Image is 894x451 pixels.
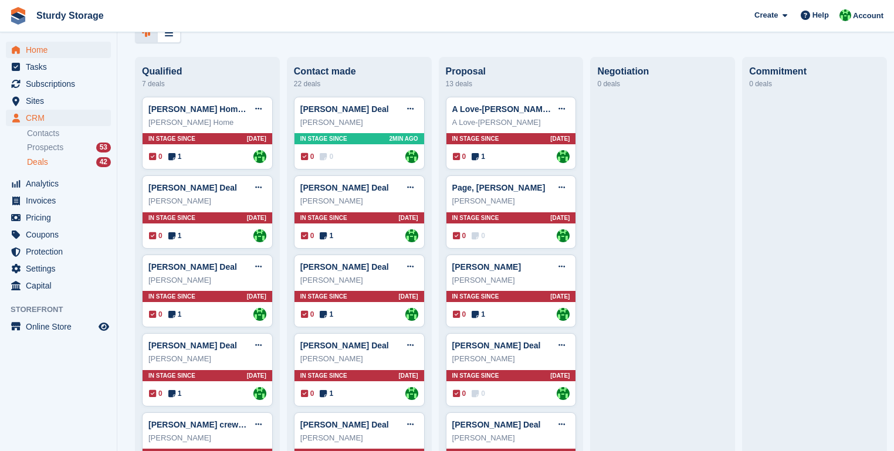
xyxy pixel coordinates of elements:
a: [PERSON_NAME] Deal [452,341,541,350]
a: [PERSON_NAME] Deal [148,183,237,192]
div: [PERSON_NAME] [148,353,266,365]
a: Deals 42 [27,156,111,168]
span: Storefront [11,304,117,316]
img: Simon Sturdy [405,308,418,321]
span: [DATE] [398,213,418,222]
span: In stage since [452,213,499,222]
a: menu [6,76,111,92]
span: 0 [149,388,162,399]
span: 1 [320,230,333,241]
a: [PERSON_NAME] [452,262,521,272]
img: Simon Sturdy [253,229,266,242]
img: Simon Sturdy [557,308,570,321]
img: Simon Sturdy [405,229,418,242]
span: Account [853,10,883,22]
div: [PERSON_NAME] [300,195,418,207]
div: Negotiation [597,66,728,77]
span: In stage since [148,371,195,380]
div: 7 deals [142,77,273,91]
div: 53 [96,143,111,152]
span: 0 [301,309,314,320]
div: [PERSON_NAME] [452,274,570,286]
a: menu [6,192,111,209]
img: Simon Sturdy [253,387,266,400]
span: 1 [168,151,182,162]
div: [PERSON_NAME] [300,117,418,128]
span: Prospects [27,142,63,153]
span: In stage since [148,134,195,143]
span: 0 [453,151,466,162]
a: menu [6,209,111,226]
a: [PERSON_NAME] Deal [300,341,389,350]
span: [DATE] [247,213,266,222]
span: Sites [26,93,96,109]
a: Contacts [27,128,111,139]
span: [DATE] [550,292,570,301]
div: Contact made [294,66,425,77]
span: 0 [453,230,466,241]
a: [PERSON_NAME] Deal [148,341,237,350]
div: [PERSON_NAME] [452,353,570,365]
div: [PERSON_NAME] [148,274,266,286]
span: Analytics [26,175,96,192]
span: In stage since [300,292,347,301]
div: [PERSON_NAME] [148,432,266,444]
a: menu [6,59,111,75]
span: Settings [26,260,96,277]
span: 0 [472,388,485,399]
a: [PERSON_NAME] Home Deal [148,104,262,114]
span: [DATE] [247,371,266,380]
img: Simon Sturdy [557,387,570,400]
span: [DATE] [247,134,266,143]
span: In stage since [148,213,195,222]
a: [PERSON_NAME] Deal [300,420,389,429]
a: Simon Sturdy [405,150,418,163]
a: [PERSON_NAME] Deal [300,262,389,272]
img: Simon Sturdy [405,387,418,400]
a: Prospects 53 [27,141,111,154]
span: 1 [168,309,182,320]
a: menu [6,318,111,335]
img: Simon Sturdy [253,150,266,163]
a: [PERSON_NAME] Deal [300,104,389,114]
span: 0 [320,151,333,162]
div: [PERSON_NAME] [452,432,570,444]
span: [DATE] [550,134,570,143]
span: 0 [301,230,314,241]
span: 0 [149,151,162,162]
span: 1 [472,151,485,162]
div: [PERSON_NAME] [300,353,418,365]
span: 0 [149,309,162,320]
span: 1 [320,388,333,399]
a: [PERSON_NAME] Deal [452,420,541,429]
span: [DATE] [398,371,418,380]
span: In stage since [452,371,499,380]
span: 1 [320,309,333,320]
img: stora-icon-8386f47178a22dfd0bd8f6a31ec36ba5ce8667c1dd55bd0f319d3a0aa187defe.svg [9,7,27,25]
span: 2MIN AGO [390,134,418,143]
a: Page, [PERSON_NAME] [452,183,546,192]
span: 0 [301,388,314,399]
a: [PERSON_NAME] Deal [300,183,389,192]
span: [DATE] [398,292,418,301]
span: In stage since [148,292,195,301]
a: menu [6,110,111,126]
div: [PERSON_NAME] [300,274,418,286]
span: Tasks [26,59,96,75]
a: menu [6,243,111,260]
div: Commitment [749,66,880,77]
span: In stage since [300,134,347,143]
span: Subscriptions [26,76,96,92]
span: Home [26,42,96,58]
span: Capital [26,277,96,294]
img: Simon Sturdy [557,150,570,163]
div: [PERSON_NAME] Home [148,117,266,128]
